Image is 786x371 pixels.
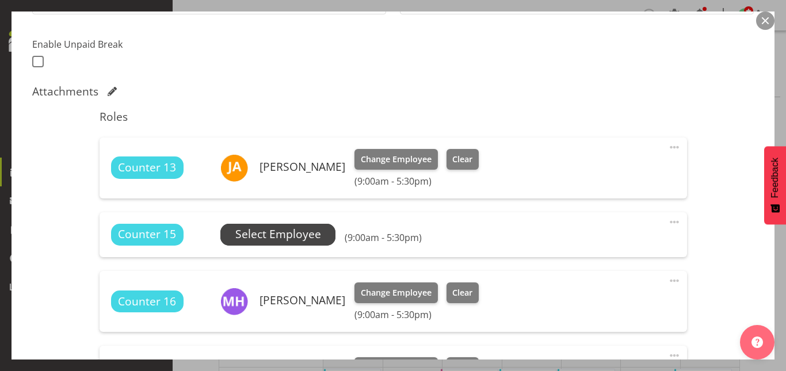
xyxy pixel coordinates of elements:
[361,153,432,166] span: Change Employee
[452,153,472,166] span: Clear
[354,309,479,320] h6: (9:00am - 5:30pm)
[260,160,345,173] h6: [PERSON_NAME]
[118,226,176,243] span: Counter 15
[764,146,786,224] button: Feedback - Show survey
[32,37,203,51] label: Enable Unpaid Break
[32,85,98,98] h5: Attachments
[452,286,472,299] span: Clear
[100,110,687,124] h5: Roles
[220,154,248,182] img: jeseryl-armstrong10788.jpg
[354,175,479,187] h6: (9:00am - 5:30pm)
[751,336,763,348] img: help-xxl-2.png
[235,226,321,243] span: Select Employee
[118,293,176,310] span: Counter 16
[354,149,438,170] button: Change Employee
[447,149,479,170] button: Clear
[770,158,780,198] span: Feedback
[354,282,438,303] button: Change Employee
[361,286,432,299] span: Change Employee
[447,282,479,303] button: Clear
[220,288,248,315] img: mackenzie-halford4471.jpg
[260,294,345,307] h6: [PERSON_NAME]
[118,159,176,176] span: Counter 13
[345,232,422,243] h6: (9:00am - 5:30pm)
